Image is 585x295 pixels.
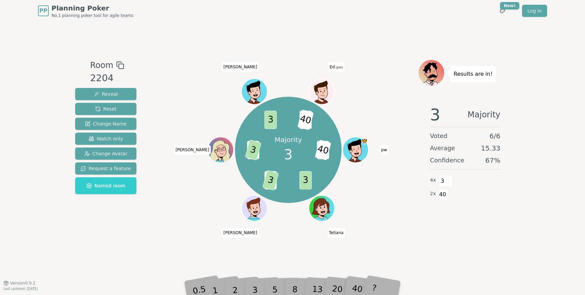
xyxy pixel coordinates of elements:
button: Named room [75,177,136,194]
span: Change Name [85,120,127,127]
span: Watch only [89,135,123,142]
span: Click to change your name [222,228,259,237]
span: 15.33 [481,143,500,153]
span: Version 0.9.2 [10,280,36,286]
span: Reset [95,106,116,112]
span: Reveal [94,91,118,97]
button: Watch only [75,133,136,145]
div: New! [500,2,519,9]
span: 3 [284,144,292,165]
p: Majority [275,135,302,144]
span: Room [90,59,113,71]
span: Click to change your name [380,145,389,155]
button: Request a feature [75,162,136,175]
button: Version0.9.2 [3,280,36,286]
span: Last updated: [DATE] [3,287,38,291]
span: Confidence [430,156,464,165]
span: 3 [300,171,312,189]
span: Voted [430,131,448,141]
button: New! [496,5,508,17]
a: Log in [522,5,547,17]
span: 67 % [485,156,500,165]
span: 6 / 6 [490,131,500,141]
span: Click to change your name [222,62,259,72]
span: 3 [439,175,447,187]
span: 3 [245,139,262,160]
span: Majority [468,107,500,123]
span: 3 [430,107,440,123]
button: Change Name [75,118,136,130]
span: Average [430,143,455,153]
span: Planning Poker [51,3,133,13]
span: PP [39,7,47,15]
button: Reveal [75,88,136,100]
span: (you) [335,66,343,69]
span: Request a feature [81,165,131,172]
span: Click to change your name [327,228,345,237]
a: PPPlanning PokerNo.1 planning poker tool for agile teams [38,3,133,18]
span: 40 [439,189,447,200]
span: Click to change your name [174,145,211,155]
span: 4 x [430,177,436,184]
div: 2204 [90,71,124,85]
span: 40 [315,139,331,160]
span: Change Avatar [84,150,128,157]
button: Click to change your avatar [310,80,334,104]
span: Named room [86,182,125,189]
span: 3 [263,170,279,190]
span: pw is the host [361,138,368,144]
span: 2 x [430,190,436,198]
span: Click to change your name [328,62,345,72]
span: No.1 planning poker tool for agile teams [51,13,133,18]
button: Reset [75,103,136,115]
button: Change Avatar [75,147,136,160]
p: Results are in! [454,69,493,79]
span: 3 [265,111,277,129]
span: 40 [298,109,314,130]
